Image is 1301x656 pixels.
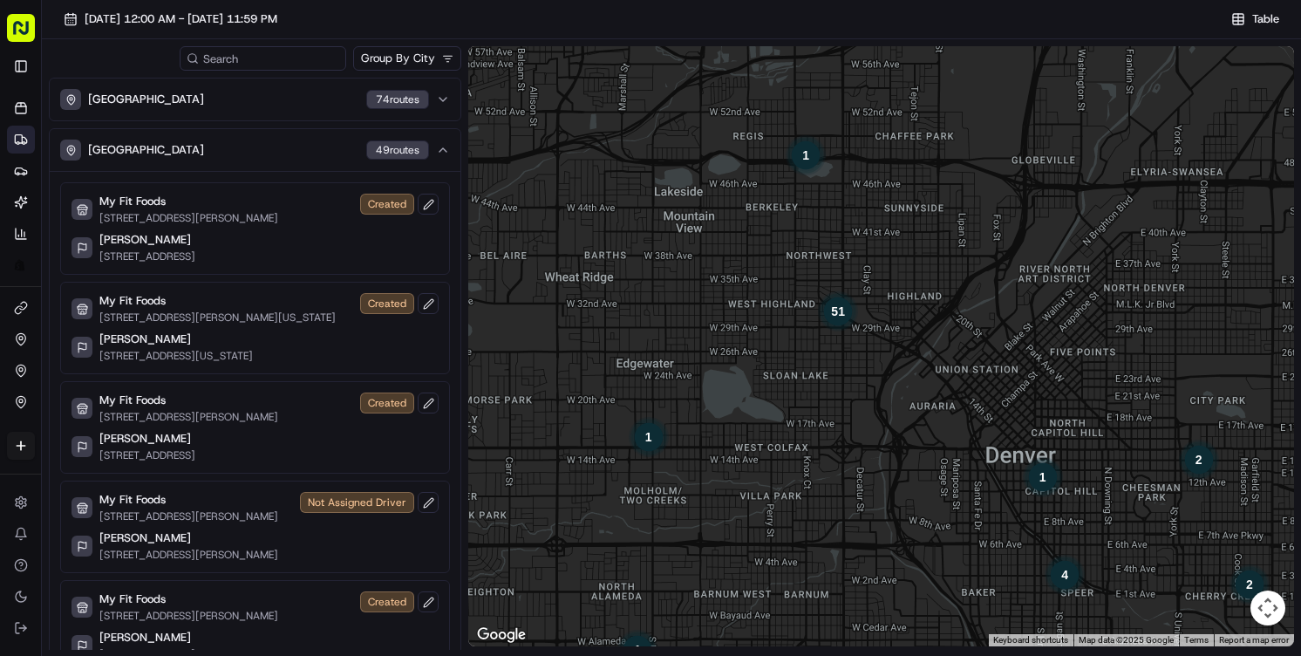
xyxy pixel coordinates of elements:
[1184,635,1209,645] a: Terms
[1177,439,1219,481] div: 2
[270,223,317,244] button: See all
[99,492,166,508] p: My Fit Foods
[785,134,827,176] div: 1 route. 0 pickups and 1 dropoff.
[473,624,530,646] a: Open this area in Google Maps (opens a new window)
[99,410,278,424] p: [STREET_ADDRESS][PERSON_NAME]
[50,129,460,171] button: [GEOGRAPHIC_DATA]49routes
[10,336,140,367] a: 📗Knowledge Base
[54,270,186,284] span: Wisdom [PERSON_NAME]
[180,46,346,71] input: Search
[361,51,435,66] span: Group By City
[88,142,204,158] p: [GEOGRAPHIC_DATA]
[85,11,277,27] span: [DATE] 12:00 AM - [DATE] 11:59 PM
[99,331,191,347] p: [PERSON_NAME]
[99,448,195,462] p: [STREET_ADDRESS]
[817,290,859,332] div: 49 routes. 49 pickups and 2 dropoffs.
[14,258,25,272] img: Shopify logo
[1177,439,1219,481] div: 2 routes. 0 pickups and 2 dropoffs.
[99,630,191,646] p: [PERSON_NAME]
[174,386,211,399] span: Pylon
[1219,635,1289,645] a: Report a map error
[99,249,195,263] p: [STREET_ADDRESS]
[993,634,1068,646] button: Keyboard shortcuts
[99,393,166,408] p: My Fit Foods
[1228,564,1270,605] div: 2 routes. 0 pickups and 2 dropoffs.
[17,17,52,52] img: Nash
[99,194,166,209] p: My Fit Foods
[99,548,278,562] p: [STREET_ADDRESS][PERSON_NAME]
[1250,591,1285,625] button: Map camera controls
[627,416,669,458] div: 1 route. 0 pickups and 1 dropoff.
[17,70,317,98] p: Welcome 👋
[1044,554,1086,596] div: 4
[1223,7,1287,31] button: Table
[123,385,211,399] a: Powered byPylon
[7,251,35,279] a: Shopify
[165,343,280,360] span: API Documentation
[99,232,191,248] p: [PERSON_NAME]
[627,416,669,458] div: 1
[140,336,287,367] a: 💻API Documentation
[50,79,460,120] button: [GEOGRAPHIC_DATA]74routes
[99,293,166,309] p: My Fit Foods
[785,134,827,176] div: 1
[99,530,191,546] p: [PERSON_NAME]
[78,167,286,184] div: Start new chat
[1021,456,1063,498] div: 1
[473,624,530,646] img: Google
[35,343,133,360] span: Knowledge Base
[1252,11,1279,27] span: Table
[1228,564,1270,605] div: 2
[817,290,859,332] div: 51
[199,270,235,284] span: [DATE]
[366,90,429,109] div: 74 route s
[88,92,204,107] p: [GEOGRAPHIC_DATA]
[147,345,161,359] div: 💻
[99,609,278,623] p: [STREET_ADDRESS][PERSON_NAME]
[45,113,288,131] input: Clear
[99,349,253,363] p: [STREET_ADDRESS][US_STATE]
[17,345,31,359] div: 📗
[99,431,191,447] p: [PERSON_NAME]
[56,7,285,31] button: [DATE] 12:00 AM - [DATE] 11:59 PM
[296,172,317,193] button: Start new chat
[1079,635,1174,645] span: Map data ©2025 Google
[99,509,278,523] p: [STREET_ADDRESS][PERSON_NAME]
[37,167,68,198] img: 8571987876998_91fb9ceb93ad5c398215_72.jpg
[1044,554,1086,596] div: 4 routes. 0 pickups and 4 dropoffs.
[99,591,166,607] p: My Fit Foods
[99,211,278,225] p: [STREET_ADDRESS][PERSON_NAME]
[17,167,49,198] img: 1736555255976-a54dd68f-1ca7-489b-9aae-adbdc363a1c4
[189,270,195,284] span: •
[1021,456,1063,498] div: 1 route. 0 pickups and 1 dropoff.
[99,311,336,325] p: [STREET_ADDRESS][PERSON_NAME][US_STATE]
[35,271,49,285] img: 1736555255976-a54dd68f-1ca7-489b-9aae-adbdc363a1c4
[366,140,429,160] div: 49 route s
[17,254,45,288] img: Wisdom Oko
[78,184,240,198] div: We're available if you need us!
[17,227,112,241] div: Past conversations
